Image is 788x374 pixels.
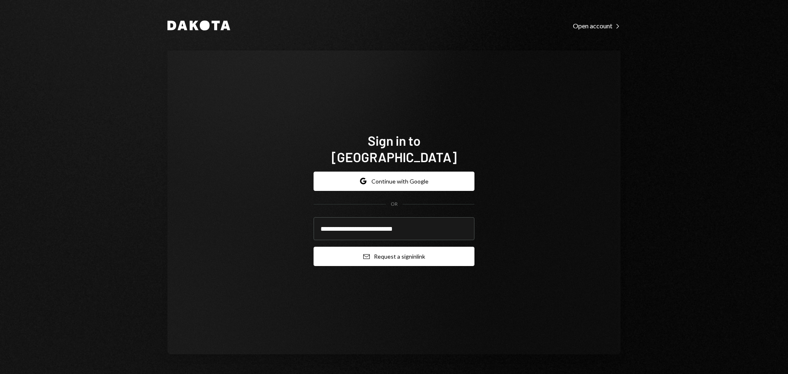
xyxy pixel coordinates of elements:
[573,21,621,30] a: Open account
[573,22,621,30] div: Open account
[314,172,474,191] button: Continue with Google
[314,132,474,165] h1: Sign in to [GEOGRAPHIC_DATA]
[314,247,474,266] button: Request a signinlink
[391,201,398,208] div: OR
